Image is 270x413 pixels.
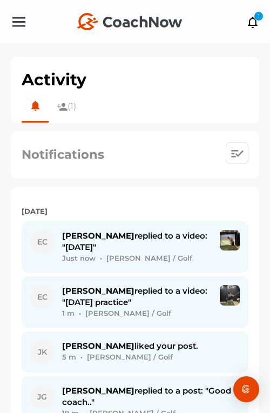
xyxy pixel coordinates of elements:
div: Open Intercom Messenger [233,376,259,402]
b: [PERSON_NAME] [62,286,134,296]
button: EC [PERSON_NAME]replied to a video: "[DATE]" Just now • [PERSON_NAME] / Golf [22,221,248,273]
h1: Activity [22,67,86,92]
a: 1 [247,15,259,30]
span: replied to a video: "[DATE] practice" [62,286,207,307]
b: [PERSON_NAME] [62,341,134,351]
b: [PERSON_NAME] [62,231,134,241]
div: 1 m • [PERSON_NAME] / Golf [62,308,212,319]
b: [PERSON_NAME] [62,385,134,396]
button: EC [PERSON_NAME]replied to a video: "[DATE] practice" 1 m • [PERSON_NAME] / Golf [22,276,248,328]
div: JK [30,340,54,364]
span: replied to a post: "Good coach.." [62,385,231,407]
div: JG [30,385,54,409]
div: Just now • [PERSON_NAME] / Golf [62,253,212,264]
button: JK [PERSON_NAME]liked your post. 5 m • [PERSON_NAME] / Golf [22,331,248,373]
span: (1) [67,100,76,113]
span: liked your post. [62,341,198,351]
div: 1 [254,11,264,21]
h2: Notifications [22,146,104,164]
span: replied to a video: "[DATE]" [62,231,207,252]
label: [DATE] [22,206,248,217]
div: EC [30,285,54,309]
a: (1) [49,92,84,121]
div: 5 m • [PERSON_NAME] / Golf [62,351,240,363]
div: EC [30,230,54,254]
